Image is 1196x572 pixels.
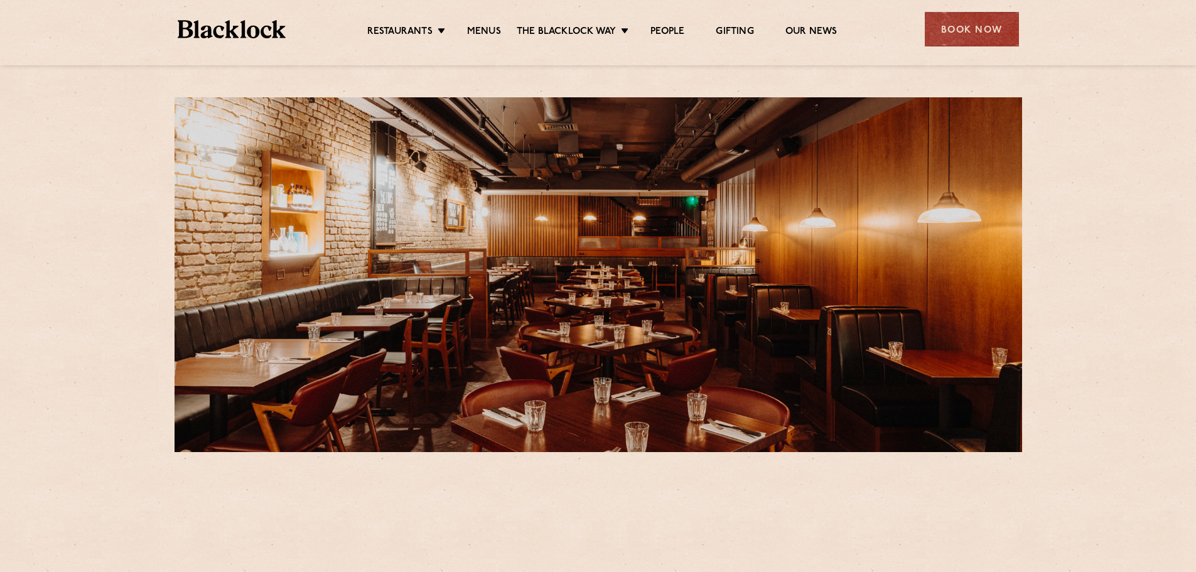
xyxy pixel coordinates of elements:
[467,26,501,40] a: Menus
[178,20,286,38] img: BL_Textured_Logo-footer-cropped.svg
[517,26,616,40] a: The Blacklock Way
[367,26,433,40] a: Restaurants
[785,26,838,40] a: Our News
[716,26,753,40] a: Gifting
[650,26,684,40] a: People
[925,12,1019,46] div: Book Now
